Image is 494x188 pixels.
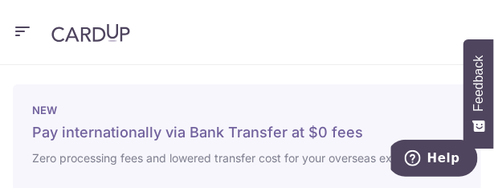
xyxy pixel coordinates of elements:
img: CardUp [51,23,130,43]
h6: Zero processing fees and lowered transfer cost for your overseas expenses [32,149,462,168]
h5: Pay internationally via Bank Transfer at $0 fees [32,123,462,142]
iframe: Opens a widget where you can find more information [391,140,478,180]
span: Feedback [472,55,486,112]
p: NEW [32,104,462,116]
button: Feedback - Show survey [463,39,494,149]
